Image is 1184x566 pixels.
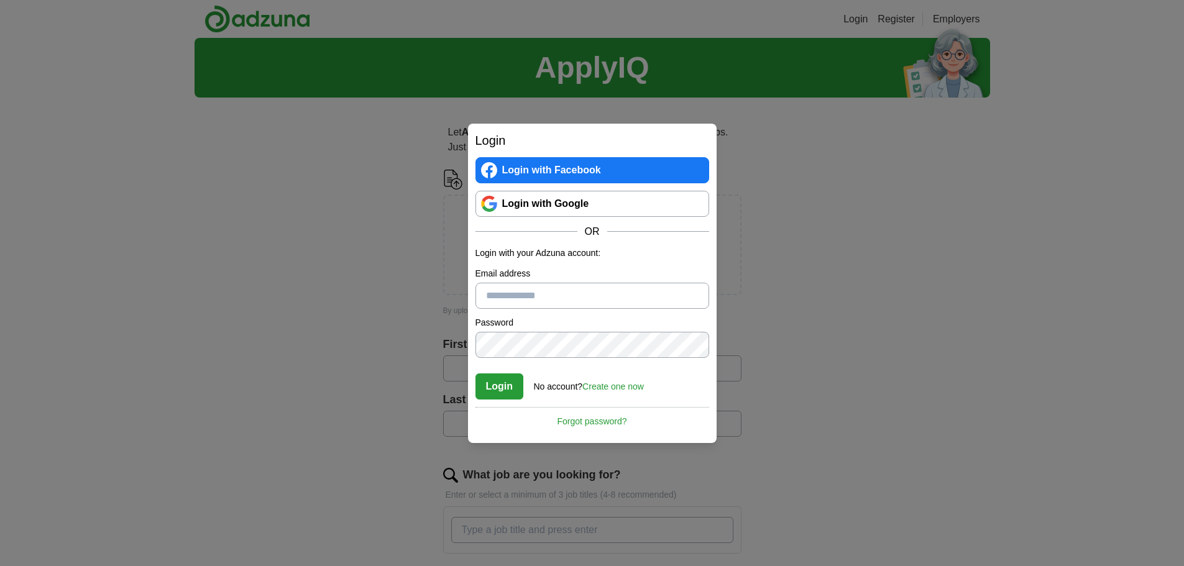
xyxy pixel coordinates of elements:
label: Password [475,316,709,329]
div: No account? [534,373,644,393]
label: Email address [475,267,709,280]
p: Login with your Adzuna account: [475,247,709,260]
span: OR [577,224,607,239]
a: Forgot password? [475,407,709,428]
a: Create one now [582,381,644,391]
a: Login with Facebook [475,157,709,183]
button: Login [475,373,524,399]
h2: Login [475,131,709,150]
a: Login with Google [475,191,709,217]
